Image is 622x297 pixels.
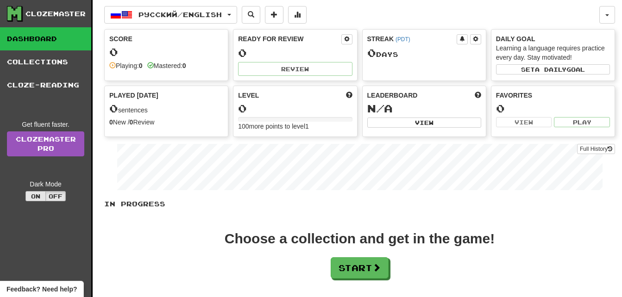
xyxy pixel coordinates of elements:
div: Playing: [109,61,143,70]
strong: 0 [182,62,186,69]
div: Streak [367,34,457,43]
div: Daily Goal [496,34,610,43]
button: More stats [288,6,307,24]
button: Русский/English [104,6,237,24]
span: This week in points, UTC [475,91,481,100]
button: Review [238,62,352,76]
span: Русский / English [138,11,222,19]
div: 0 [238,103,352,114]
span: N/A [367,102,393,115]
div: Day s [367,47,481,59]
span: Open feedback widget [6,285,77,294]
div: Choose a collection and get in the game! [225,232,495,246]
div: 0 [238,47,352,59]
button: On [25,191,46,201]
span: Level [238,91,259,100]
span: Played [DATE] [109,91,158,100]
div: 100 more points to level 1 [238,122,352,131]
span: Leaderboard [367,91,418,100]
button: Search sentences [242,6,260,24]
button: View [367,118,481,128]
div: Favorites [496,91,610,100]
button: View [496,117,552,127]
div: Clozemaster [25,9,86,19]
div: Mastered: [147,61,186,70]
a: ClozemasterPro [7,131,84,156]
span: 0 [367,46,376,59]
div: 0 [496,103,610,114]
div: Ready for Review [238,34,341,43]
button: Seta dailygoal [496,64,610,74]
a: (PDT) [396,36,410,43]
span: 0 [109,102,118,115]
div: New / Review [109,118,223,127]
span: Score more points to level up [346,91,352,100]
span: a daily [535,66,566,73]
div: sentences [109,103,223,115]
strong: 0 [130,118,133,126]
strong: 0 [139,62,143,69]
div: Learning a language requires practice every day. Stay motivated! [496,43,610,62]
div: 0 [109,46,223,58]
strong: 0 [109,118,113,126]
button: Play [554,117,610,127]
button: Off [45,191,66,201]
p: In Progress [104,199,615,209]
div: Get fluent faster. [7,120,84,129]
div: Score [109,34,223,43]
button: Add sentence to collection [265,6,283,24]
button: Full History [577,144,615,154]
button: Start [331,257,389,278]
div: Dark Mode [7,179,84,189]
